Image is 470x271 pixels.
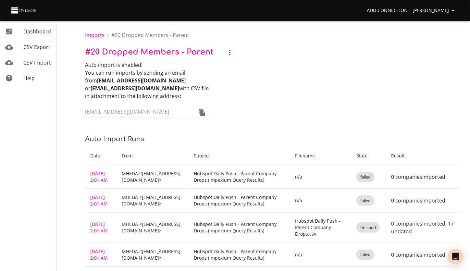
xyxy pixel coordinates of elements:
th: Subject [189,147,290,165]
span: failed [356,252,375,258]
a: [DATE] 2:01 AM [90,194,108,207]
p: Auto import is enabled! You can run imports by sending an email from or with CSV file in attachme... [85,61,210,100]
strong: [EMAIL_ADDRESS][DOMAIN_NAME] [97,77,186,84]
a: Imports [85,31,105,39]
td: Hubspot Daily Push - Parent Company Drops (Impexium Query Results) [189,213,290,243]
img: CSV Loader [10,6,38,15]
span: Dashboard [23,28,51,35]
strong: [EMAIL_ADDRESS][DOMAIN_NAME] [91,85,179,92]
a: [DATE] 2:01 AM [90,170,108,183]
span: Help [23,75,35,82]
span: [PERSON_NAME] [413,6,457,15]
span: CSV Import [23,59,51,66]
span: failed [356,198,375,204]
td: MHEDA <[EMAIL_ADDRESS][DOMAIN_NAME]> [117,189,189,213]
td: MHEDA <[EMAIL_ADDRESS][DOMAIN_NAME]> [117,165,189,189]
li: › [107,31,109,39]
td: n/a [290,165,352,189]
th: State [351,147,386,165]
p: 0 companies imported [391,251,454,259]
th: Result [386,147,460,165]
th: Date [85,147,117,165]
td: Hubspot Daily Push - Parent Company Drops (Impexium Query Results) [189,243,290,266]
td: n/a [290,189,352,213]
td: MHEDA <[EMAIL_ADDRESS][DOMAIN_NAME]> [117,213,189,243]
p: 0 companies imported , 17 updated [391,220,454,235]
th: From [117,147,189,165]
a: Add Connection [364,5,410,17]
td: n/a [290,243,352,266]
span: Auto Import Runs [85,135,144,143]
span: # 20 Dropped Members - Parent [85,48,214,57]
a: [DATE] 2:01 AM [90,221,108,234]
div: Open Intercom Messenger [448,249,464,265]
th: Filename [290,147,352,165]
p: 0 companies imported [391,173,454,181]
td: Hubspot Daily Push - Parent Company Drops (Impexium Query Results) [189,189,290,213]
p: 0 companies imported [391,197,454,204]
td: Hubspot Daily Push - Parent Company Drops.csv [290,213,352,243]
td: MHEDA <[EMAIL_ADDRESS][DOMAIN_NAME]> [117,243,189,266]
a: [DATE] 2:01 AM [90,248,108,261]
span: failed [356,174,375,180]
span: # 20 Dropped Members - Parent [111,31,189,39]
td: Hubspot Daily Push - Parent Company Drops (Impexium Query Results) [189,165,290,189]
span: CSV Export [23,43,50,51]
button: [PERSON_NAME] [410,5,460,17]
span: Add Connection [367,6,408,15]
button: Copy to clipboard [194,105,210,120]
span: finished [356,225,380,231]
